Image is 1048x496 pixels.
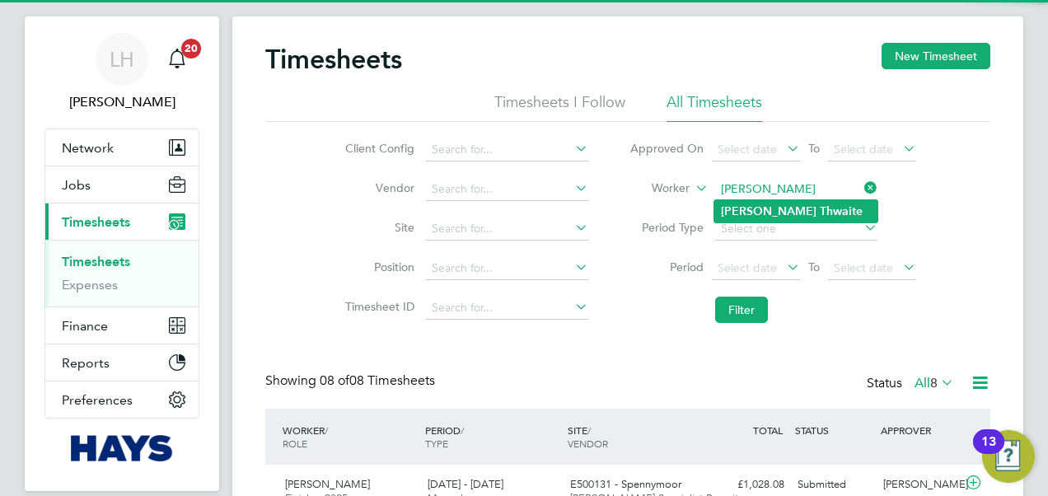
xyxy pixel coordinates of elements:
label: Period Type [629,220,704,235]
input: Search for... [426,178,588,201]
input: Search for... [715,178,877,201]
nav: Main navigation [25,16,219,491]
span: LH [110,49,134,70]
span: Select date [718,142,777,157]
span: Timesheets [62,214,130,230]
button: New Timesheet [882,43,990,69]
span: [DATE] - [DATE] [428,477,503,491]
b: Thwaite [820,204,863,218]
div: STATUS [791,415,877,445]
div: Showing [265,372,438,390]
img: hays-logo-retina.png [71,435,174,461]
li: Timesheets I Follow [494,92,625,122]
input: Search for... [426,257,588,280]
label: Timesheet ID [340,299,414,314]
span: 20 [181,39,201,58]
input: Search for... [426,218,588,241]
button: Reports [45,344,199,381]
div: APPROVER [877,415,962,445]
div: Status [867,372,957,395]
button: Finance [45,307,199,344]
a: Go to home page [44,435,199,461]
span: / [325,423,328,437]
div: 13 [981,442,996,463]
span: [PERSON_NAME] [285,477,370,491]
label: All [915,375,954,391]
label: Approved On [629,141,704,156]
button: Filter [715,297,768,323]
li: All Timesheets [667,92,762,122]
div: Timesheets [45,240,199,306]
span: To [803,138,825,159]
input: Search for... [426,138,588,161]
span: VENDOR [568,437,608,450]
button: Open Resource Center, 13 new notifications [982,430,1035,483]
span: TOTAL [753,423,783,437]
span: Select date [834,260,893,275]
button: Timesheets [45,204,199,240]
label: Position [340,260,414,274]
span: Laura Hawksworth [44,92,199,112]
h2: Timesheets [265,43,402,76]
span: 08 of [320,372,349,389]
span: E500131 - Spennymoor [570,477,681,491]
label: Client Config [340,141,414,156]
span: TYPE [425,437,448,450]
span: Select date [718,260,777,275]
b: [PERSON_NAME] [721,204,816,218]
div: WORKER [278,415,421,458]
div: SITE [564,415,706,458]
span: Reports [62,355,110,371]
span: / [461,423,464,437]
label: Vendor [340,180,414,195]
input: Select one [715,218,877,241]
a: 20 [161,33,194,86]
span: 8 [930,375,938,391]
a: Expenses [62,277,118,292]
span: Select date [834,142,893,157]
label: Period [629,260,704,274]
div: PERIOD [421,415,564,458]
button: Jobs [45,166,199,203]
input: Search for... [426,297,588,320]
label: Site [340,220,414,235]
span: Jobs [62,177,91,193]
span: Preferences [62,392,133,408]
a: LH[PERSON_NAME] [44,33,199,112]
label: Worker [615,180,690,197]
button: Network [45,129,199,166]
button: Preferences [45,381,199,418]
span: 08 Timesheets [320,372,435,389]
span: / [587,423,591,437]
a: Timesheets [62,254,130,269]
span: Finance [62,318,108,334]
span: To [803,256,825,278]
span: Network [62,140,114,156]
span: ROLE [283,437,307,450]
